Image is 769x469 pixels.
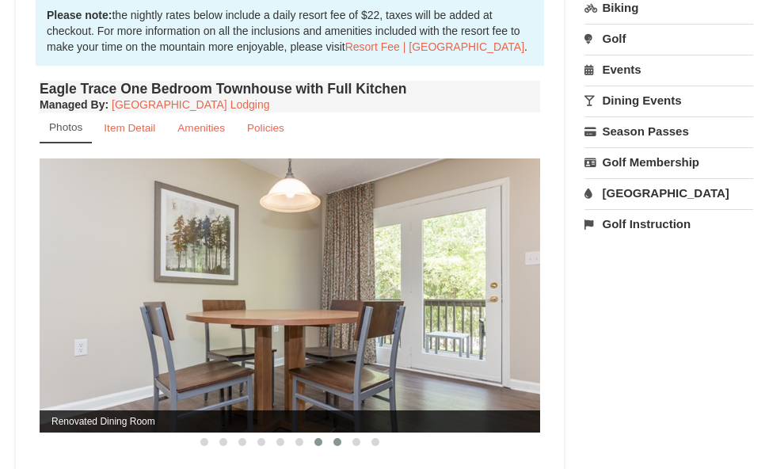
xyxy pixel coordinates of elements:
img: Renovated Dining Room [40,158,540,433]
small: Item Detail [104,122,155,134]
h4: Eagle Trace One Bedroom Townhouse with Full Kitchen [40,81,540,97]
a: Photos [40,112,92,143]
a: Policies [237,112,295,143]
a: [GEOGRAPHIC_DATA] [584,178,753,208]
a: Golf [584,24,753,53]
strong: Please note: [47,9,112,21]
a: Resort Fee | [GEOGRAPHIC_DATA] [345,40,524,53]
span: Renovated Dining Room [40,410,540,433]
a: Amenities [167,112,235,143]
a: Dining Events [584,86,753,115]
a: Golf Membership [584,147,753,177]
a: Item Detail [93,112,166,143]
small: Policies [247,122,284,134]
small: Amenities [177,122,225,134]
a: Golf Instruction [584,209,753,238]
a: Season Passes [584,116,753,146]
a: Events [584,55,753,84]
small: Photos [49,121,82,133]
a: [GEOGRAPHIC_DATA] Lodging [112,98,269,111]
strong: : [40,98,108,111]
span: Managed By [40,98,105,111]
